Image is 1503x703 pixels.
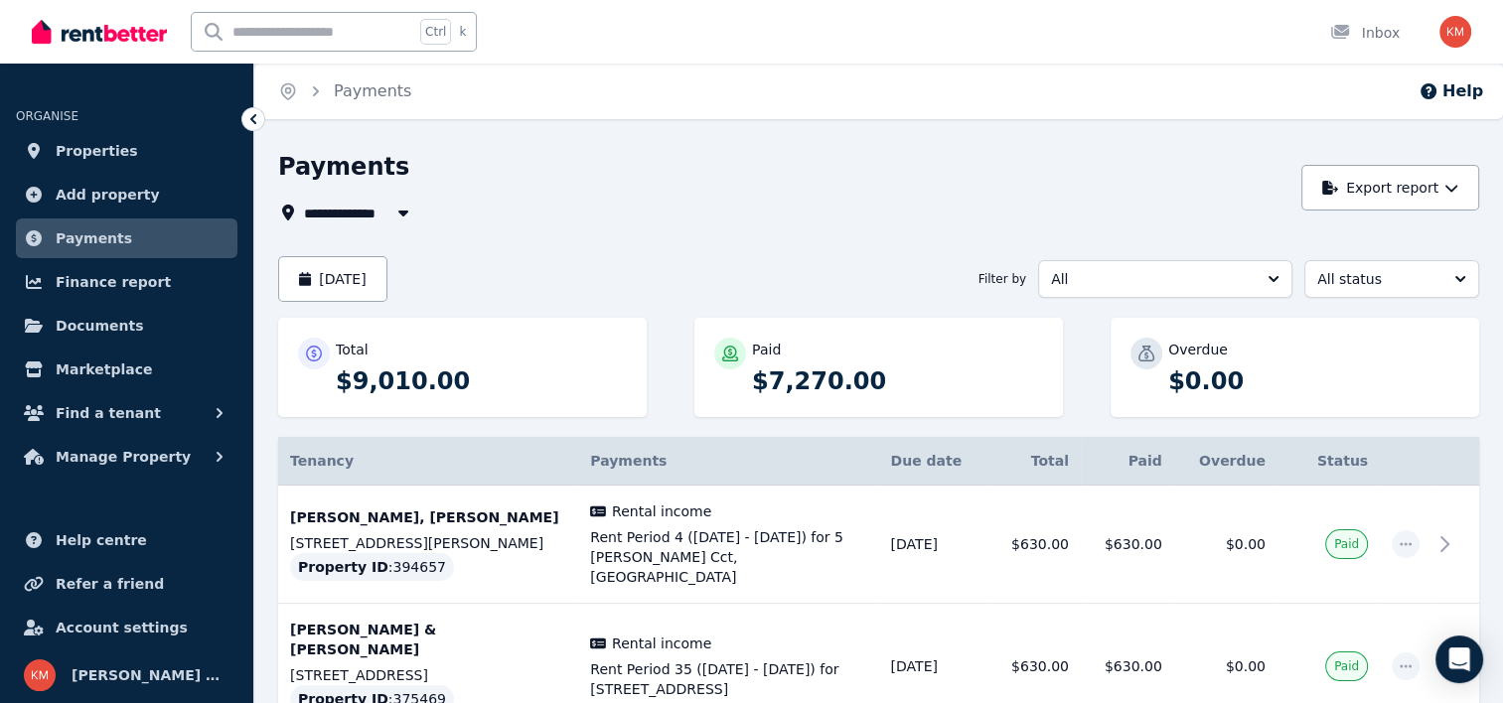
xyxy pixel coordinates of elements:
[1278,437,1380,486] th: Status
[278,151,409,183] h1: Payments
[1051,269,1252,289] span: All
[16,109,78,123] span: ORGANISE
[56,183,160,207] span: Add property
[16,131,237,171] a: Properties
[1304,260,1479,298] button: All status
[298,557,388,577] span: Property ID
[590,453,667,469] span: Payments
[420,19,451,45] span: Ctrl
[56,139,138,163] span: Properties
[1435,635,1483,683] div: Open Intercom Messenger
[16,608,237,647] a: Account settings
[459,24,466,40] span: k
[1081,486,1174,604] td: $630.00
[752,340,781,359] p: Paid
[1439,16,1471,48] img: Karen & Michael Greenfield
[32,17,167,47] img: RentBetter
[336,340,369,359] p: Total
[16,175,237,214] a: Add property
[278,256,387,302] button: [DATE]
[336,365,627,397] p: $9,010.00
[1330,23,1400,43] div: Inbox
[1038,260,1292,298] button: All
[56,445,191,469] span: Manage Property
[56,314,144,338] span: Documents
[72,663,229,687] span: [PERSON_NAME] & [PERSON_NAME]
[1301,165,1479,211] button: Export report
[16,393,237,433] button: Find a tenant
[16,520,237,560] a: Help centre
[590,659,866,699] span: Rent Period 35 ([DATE] - [DATE]) for [STREET_ADDRESS]
[16,564,237,604] a: Refer a friend
[56,528,147,552] span: Help centre
[879,486,988,604] td: [DATE]
[987,486,1081,604] td: $630.00
[1174,437,1278,486] th: Overdue
[612,501,711,521] span: Rental income
[612,633,711,653] span: Rental income
[56,616,188,639] span: Account settings
[987,437,1081,486] th: Total
[56,270,171,294] span: Finance report
[1081,437,1174,486] th: Paid
[278,437,578,486] th: Tenancy
[56,401,161,425] span: Find a tenant
[16,437,237,477] button: Manage Property
[1419,79,1483,103] button: Help
[254,64,435,119] nav: Breadcrumb
[290,620,566,659] p: [PERSON_NAME] & [PERSON_NAME]
[16,218,237,258] a: Payments
[16,306,237,346] a: Documents
[290,553,454,581] div: : 394657
[879,437,988,486] th: Due date
[1317,269,1438,289] span: All status
[56,226,132,250] span: Payments
[24,659,56,691] img: Karen & Michael Greenfield
[752,365,1043,397] p: $7,270.00
[978,271,1026,287] span: Filter by
[56,357,152,381] span: Marketplace
[1334,658,1359,674] span: Paid
[16,262,237,302] a: Finance report
[1226,658,1266,674] span: $0.00
[290,533,566,553] p: [STREET_ADDRESS][PERSON_NAME]
[1168,365,1459,397] p: $0.00
[290,665,566,685] p: [STREET_ADDRESS]
[16,350,237,389] a: Marketplace
[590,527,866,587] span: Rent Period 4 ([DATE] - [DATE]) for 5 [PERSON_NAME] Cct, [GEOGRAPHIC_DATA]
[1226,536,1266,552] span: $0.00
[56,572,164,596] span: Refer a friend
[290,507,566,527] p: [PERSON_NAME], [PERSON_NAME]
[1168,340,1228,359] p: Overdue
[334,81,411,100] a: Payments
[1334,536,1359,552] span: Paid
